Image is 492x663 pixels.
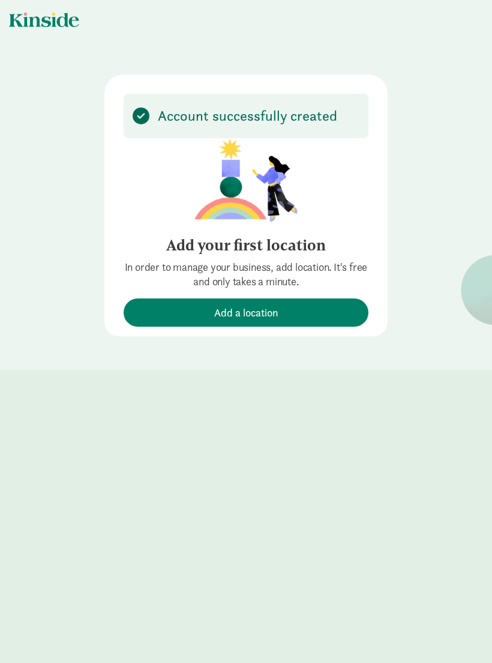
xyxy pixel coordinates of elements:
[124,298,368,327] button: Add a location
[124,236,368,255] h4: Add your first location
[158,109,337,123] p: Account successfully created
[214,304,278,321] span: Add a location
[124,260,368,289] p: In order to manage your business, add location. It's free and only takes a minute.
[194,138,298,222] img: illustration-girl.png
